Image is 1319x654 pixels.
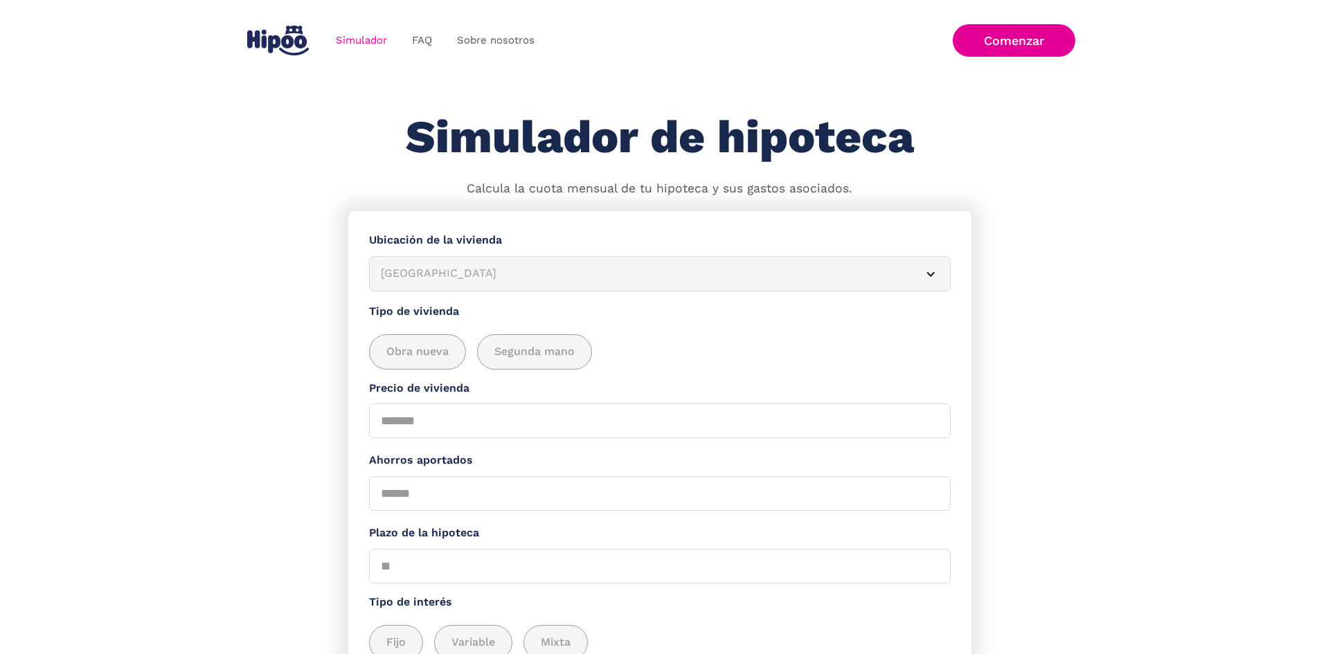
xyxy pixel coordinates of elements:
span: Segunda mano [494,343,575,361]
span: Obra nueva [386,343,449,361]
a: Comenzar [953,24,1075,57]
label: Ubicación de la vivienda [369,232,951,249]
span: Fijo [386,634,406,651]
div: [GEOGRAPHIC_DATA] [381,265,906,282]
label: Ahorros aportados [369,452,951,469]
a: home [244,20,312,61]
a: Sobre nosotros [445,27,547,54]
div: add_description_here [369,334,951,370]
p: Calcula la cuota mensual de tu hipoteca y sus gastos asociados. [467,180,852,198]
label: Precio de vivienda [369,380,951,397]
a: Simulador [323,27,400,54]
label: Plazo de la hipoteca [369,525,951,542]
span: Variable [451,634,495,651]
span: Mixta [541,634,571,651]
article: [GEOGRAPHIC_DATA] [369,256,951,291]
a: FAQ [400,27,445,54]
h1: Simulador de hipoteca [406,112,914,163]
label: Tipo de vivienda [369,303,951,320]
label: Tipo de interés [369,594,951,611]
